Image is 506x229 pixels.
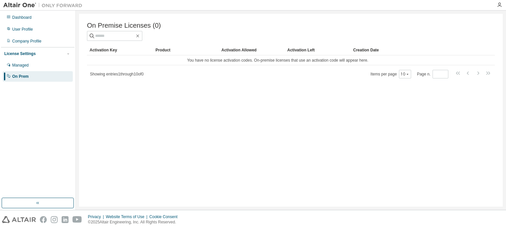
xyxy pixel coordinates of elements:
[12,15,32,20] div: Dashboard
[12,74,29,79] div: On Prem
[417,70,448,78] span: Page n.
[4,51,36,56] div: License Settings
[2,216,36,223] img: altair_logo.svg
[401,72,409,77] button: 10
[287,45,348,55] div: Activation Left
[40,216,47,223] img: facebook.svg
[221,45,282,55] div: Activation Allowed
[12,27,33,32] div: User Profile
[72,216,82,223] img: youtube.svg
[87,55,468,65] td: You have no license activation codes. On-premise licenses that use an activation code will appear...
[90,45,150,55] div: Activation Key
[12,63,29,68] div: Managed
[3,2,86,9] img: Altair One
[353,45,466,55] div: Creation Date
[12,39,42,44] div: Company Profile
[62,216,69,223] img: linkedin.svg
[87,22,161,29] span: On Premise Licenses (0)
[371,70,411,78] span: Items per page
[106,214,149,219] div: Website Terms of Use
[51,216,58,223] img: instagram.svg
[88,214,106,219] div: Privacy
[149,214,181,219] div: Cookie Consent
[155,45,216,55] div: Product
[88,219,182,225] p: © 2025 Altair Engineering, Inc. All Rights Reserved.
[90,72,144,76] span: Showing entries 1 through 10 of 0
